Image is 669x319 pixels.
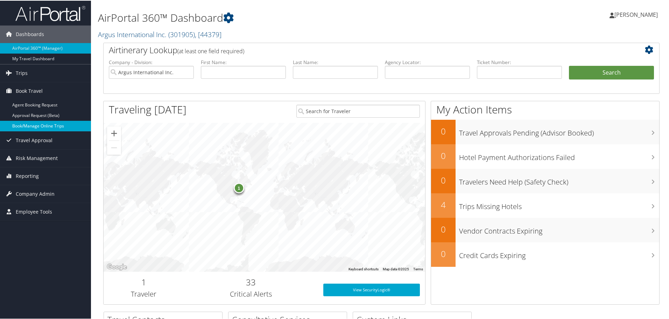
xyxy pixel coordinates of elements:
[15,5,85,21] img: airportal-logo.png
[348,266,379,271] button: Keyboard shortcuts
[459,148,659,162] h3: Hotel Payment Authorizations Failed
[98,10,476,25] h1: AirPortal 360™ Dashboard
[293,58,378,65] label: Last Name:
[459,247,659,260] h3: Credit Cards Expiring
[431,102,659,116] h1: My Action Items
[109,58,194,65] label: Company - Division:
[177,47,244,54] span: (at least one field required)
[431,174,456,186] h2: 0
[189,289,313,298] h3: Critical Alerts
[16,185,55,202] span: Company Admin
[413,266,423,270] a: Terms (opens in new tab)
[16,64,28,81] span: Trips
[459,222,659,235] h3: Vendor Contracts Expiring
[105,262,128,271] a: Open this area in Google Maps (opens a new window)
[109,43,608,55] h2: Airtinerary Lookup
[107,126,121,140] button: Zoom in
[569,65,654,79] button: Search
[383,266,409,270] span: Map data ©2025
[233,182,244,192] div: 1
[459,124,659,137] h3: Travel Approvals Pending (Advisor Booked)
[16,167,39,184] span: Reporting
[98,29,221,39] a: Argus International Inc.
[107,140,121,154] button: Zoom out
[189,276,313,287] h2: 33
[168,29,195,39] span: ( 301905 )
[296,104,420,117] input: Search for Traveler
[477,58,562,65] label: Ticket Number:
[16,149,58,166] span: Risk Management
[431,119,659,144] a: 0Travel Approvals Pending (Advisor Booked)
[16,202,52,220] span: Employee Tools
[195,29,221,39] span: , [ 44379 ]
[431,217,659,242] a: 0Vendor Contracts Expiring
[459,173,659,186] h3: Travelers Need Help (Safety Check)
[431,223,456,235] h2: 0
[323,283,420,296] a: View SecurityLogic®
[431,149,456,161] h2: 0
[385,58,470,65] label: Agency Locator:
[16,131,52,148] span: Travel Approval
[431,125,456,137] h2: 0
[109,276,179,287] h2: 1
[431,144,659,168] a: 0Hotel Payment Authorizations Failed
[431,168,659,193] a: 0Travelers Need Help (Safety Check)
[201,58,286,65] label: First Name:
[431,193,659,217] a: 4Trips Missing Hotels
[614,10,658,18] span: [PERSON_NAME]
[610,4,665,25] a: [PERSON_NAME]
[431,247,456,259] h2: 0
[109,289,179,298] h3: Traveler
[459,197,659,211] h3: Trips Missing Hotels
[16,25,44,42] span: Dashboards
[16,82,43,99] span: Book Travel
[431,198,456,210] h2: 4
[431,242,659,266] a: 0Credit Cards Expiring
[109,102,186,116] h1: Traveling [DATE]
[105,262,128,271] img: Google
